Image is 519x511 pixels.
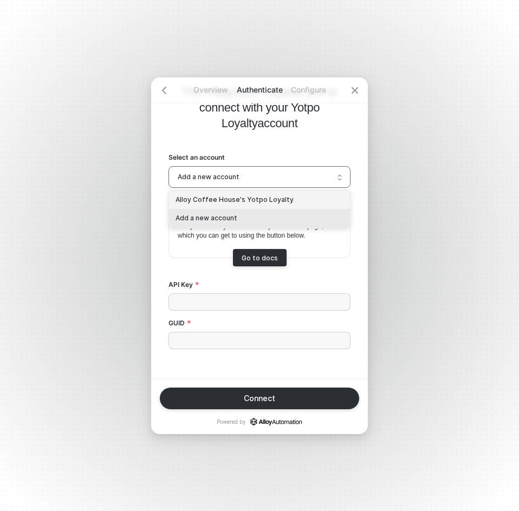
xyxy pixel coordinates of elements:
[244,394,275,403] div: Connect
[176,195,343,205] div: Alloy Coffee House's Yotpo Loyalty
[168,293,351,311] input: API Key
[217,418,302,425] p: Powered by
[178,222,341,240] p: Get your API key and GUID on your account page, which you can get to using the button below.
[176,213,343,224] div: Add a new account
[169,209,350,228] div: Add a new account
[169,191,350,209] div: Alloy Coffee House's Yotpo Loyalty
[351,86,359,95] span: icon-close
[235,84,284,95] p: Authenticate
[168,153,351,162] label: Select an account
[168,332,351,349] input: GUID
[250,418,302,425] a: icon-success
[168,84,351,131] p: This integration requires you to connect with your Yotpo Loyalty account
[168,280,351,289] label: API Key
[178,169,341,185] span: Add a new account
[233,249,287,266] a: Go to docs
[160,86,168,95] span: icon-arrow-left
[242,254,278,262] div: Go to docs
[186,84,235,95] p: Overview
[284,84,333,95] p: Configure
[160,388,359,409] button: Connect
[168,318,351,327] label: GUID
